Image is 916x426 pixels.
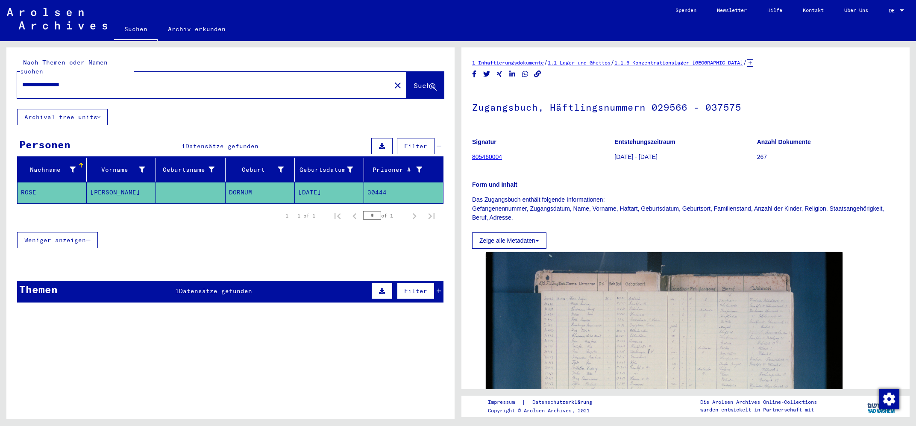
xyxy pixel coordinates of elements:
a: 1.1 Lager und Ghettos [548,59,611,66]
p: Copyright © Arolsen Archives, 2021 [488,407,602,414]
mat-icon: close [393,80,403,91]
mat-header-cell: Geburtsname [156,158,225,182]
span: Datensätze gefunden [185,142,258,150]
div: Themen [19,282,58,297]
p: [DATE] - [DATE] [614,153,756,162]
button: Copy link [533,69,542,79]
span: Suche [414,81,435,90]
div: Vorname [90,163,156,176]
h1: Zugangsbuch, Häftlingsnummern 029566 - 037575 [472,88,899,125]
span: DE [889,8,898,14]
img: Arolsen_neg.svg [7,8,107,29]
div: Prisoner # [367,163,433,176]
span: Datensätze gefunden [179,287,252,295]
div: Geburtsdatum [298,163,364,176]
span: Filter [404,287,427,295]
a: 1.1.6 Konzentrationslager [GEOGRAPHIC_DATA] [614,59,743,66]
mat-header-cell: Nachname [18,158,87,182]
div: Zustimmung ändern [878,388,899,409]
button: Suche [406,72,444,98]
button: Previous page [346,207,363,224]
mat-cell: ROSE [18,182,87,203]
button: Filter [397,138,435,154]
div: Nachname [21,165,76,174]
div: Prisoner # [367,165,422,174]
a: Datenschutzerklärung [526,398,602,407]
button: Share on LinkedIn [508,69,517,79]
p: Die Arolsen Archives Online-Collections [700,398,817,406]
div: Personen [19,137,70,152]
p: 267 [757,153,899,162]
button: First page [329,207,346,224]
b: Form und Inhalt [472,181,517,188]
p: wurden entwickelt in Partnerschaft mit [700,406,817,414]
span: / [611,59,614,66]
mat-label: Nach Themen oder Namen suchen [20,59,108,75]
mat-cell: [PERSON_NAME] [87,182,156,203]
div: of 1 [363,212,406,220]
button: Filter [397,283,435,299]
div: Geburt‏ [229,165,284,174]
mat-cell: 30444 [364,182,443,203]
img: yv_logo.png [866,395,898,417]
button: Share on Facebook [470,69,479,79]
button: Next page [406,207,423,224]
mat-header-cell: Vorname [87,158,156,182]
b: Signatur [472,138,496,145]
div: 1 – 1 of 1 [285,212,315,220]
div: Geburt‏ [229,163,294,176]
a: 805460004 [472,153,502,160]
p: Das Zugangsbuch enthält folgende Informationen: Gefangenennummer, Zugangsdatum, Name, Vorname, Ha... [472,195,899,222]
div: Nachname [21,163,86,176]
b: Entstehungszeitraum [614,138,675,145]
button: Weniger anzeigen [17,232,98,248]
img: Zustimmung ändern [879,389,899,409]
a: Archiv erkunden [158,19,236,39]
mat-header-cell: Prisoner # [364,158,443,182]
span: / [743,59,747,66]
a: Impressum [488,398,522,407]
a: Suchen [114,19,158,41]
mat-cell: DORNUM [226,182,295,203]
mat-cell: [DATE] [295,182,364,203]
button: Clear [389,76,406,94]
span: 1 [175,287,179,295]
button: Share on Twitter [482,69,491,79]
span: / [544,59,548,66]
b: Anzahl Dokumente [757,138,811,145]
button: Share on Xing [495,69,504,79]
button: Last page [423,207,440,224]
span: Filter [404,142,427,150]
span: Weniger anzeigen [24,236,86,244]
div: Geburtsname [159,165,214,174]
a: 1 Inhaftierungsdokumente [472,59,544,66]
mat-header-cell: Geburt‏ [226,158,295,182]
div: Geburtsdatum [298,165,353,174]
span: 1 [182,142,185,150]
div: Vorname [90,165,145,174]
mat-header-cell: Geburtsdatum [295,158,364,182]
div: Geburtsname [159,163,225,176]
div: | [488,398,602,407]
button: Zeige alle Metadaten [472,232,546,249]
button: Share on WhatsApp [521,69,530,79]
button: Archival tree units [17,109,108,125]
